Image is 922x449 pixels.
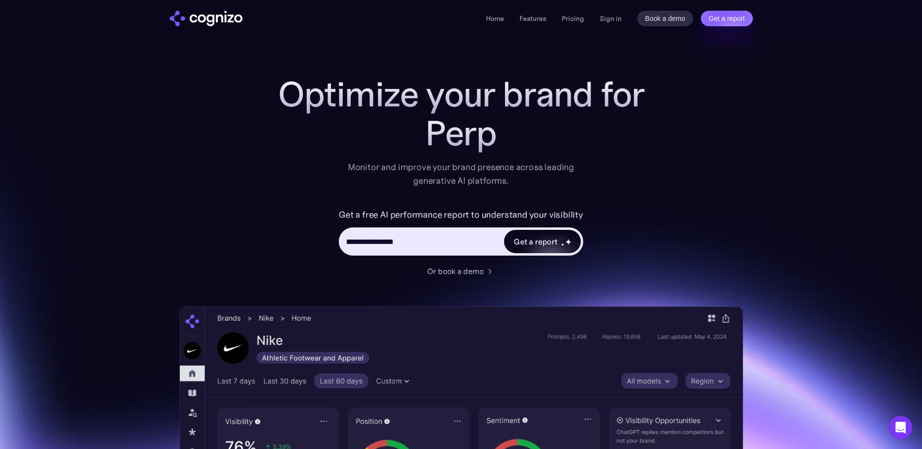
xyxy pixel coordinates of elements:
[170,11,243,26] img: cognizo logo
[565,239,572,245] img: star
[889,416,912,439] div: Open Intercom Messenger
[427,265,484,277] div: Or book a demo
[342,160,581,188] div: Monitor and improve your brand presence across leading generative AI platforms.
[561,243,564,246] img: star
[339,207,583,260] form: Hero URL Input Form
[562,14,584,23] a: Pricing
[267,75,656,114] h1: Optimize your brand for
[600,13,622,24] a: Sign in
[701,11,753,26] a: Get a report
[520,14,546,23] a: Features
[486,14,504,23] a: Home
[561,237,562,239] img: star
[267,114,656,153] div: Perp
[170,11,243,26] a: home
[514,236,557,247] div: Get a report
[339,207,583,223] label: Get a free AI performance report to understand your visibility
[637,11,693,26] a: Book a demo
[503,229,582,254] a: Get a reportstarstarstar
[427,265,495,277] a: Or book a demo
